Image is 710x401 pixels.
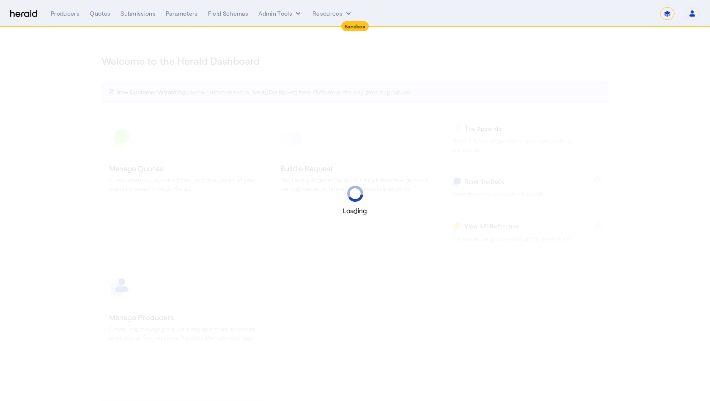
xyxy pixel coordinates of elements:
button: Resources dropdown menu [313,9,353,18]
div: Parameters [166,9,198,18]
img: Herald Logo [10,10,37,18]
div: Quotes [90,9,110,18]
div: Producers [51,9,79,18]
div: Submissions [121,9,156,18]
button: internal dropdown menu [258,9,302,18]
div: Sandbox [341,21,369,31]
div: Field Schemas [208,9,249,18]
